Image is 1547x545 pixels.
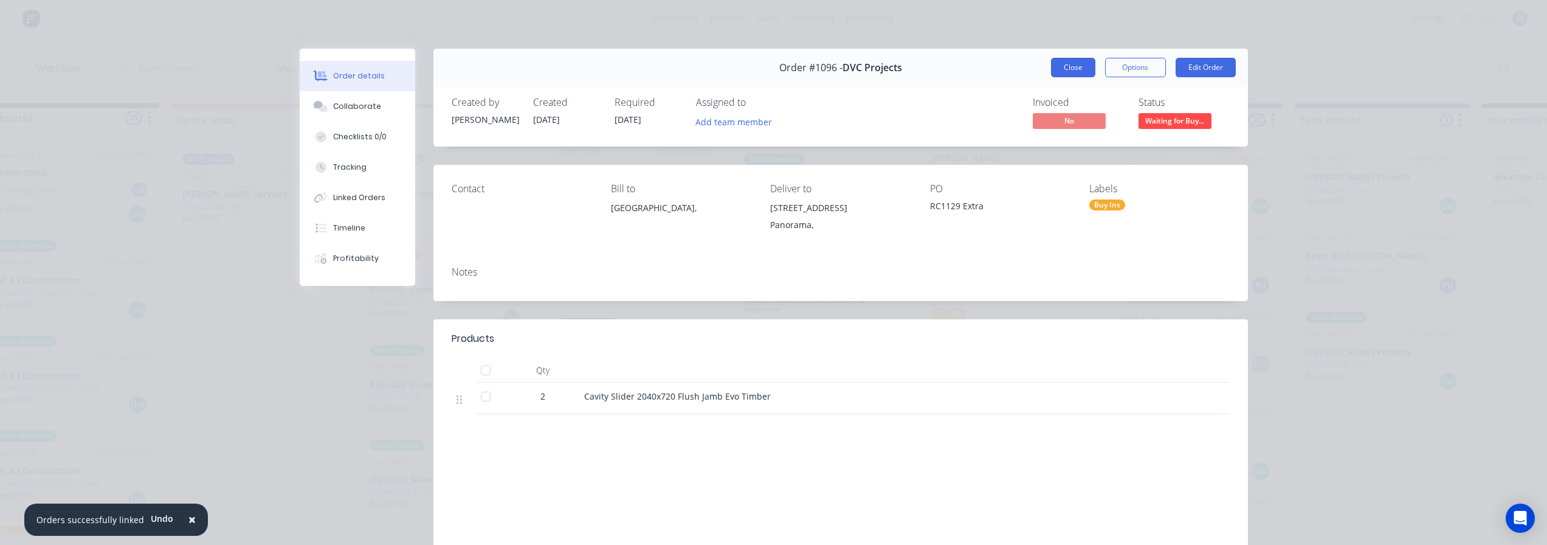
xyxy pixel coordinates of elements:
[333,131,387,142] div: Checklists 0/0
[696,113,779,130] button: Add team member
[176,505,208,535] button: Close
[333,223,365,234] div: Timeline
[770,183,910,195] div: Deliver to
[533,114,560,125] span: [DATE]
[1139,97,1230,108] div: Status
[540,390,545,403] span: 2
[584,391,771,402] span: Cavity Slider 2040x720 Flush Jamb Evo Timber
[615,97,681,108] div: Required
[1051,58,1095,77] button: Close
[1089,200,1125,210] div: Buy Ins
[300,243,415,274] button: Profitability
[1176,58,1236,77] button: Edit Order
[300,152,415,182] button: Tracking
[689,113,778,130] button: Add team member
[615,114,641,125] span: [DATE]
[452,97,519,108] div: Created by
[144,510,180,528] button: Undo
[770,217,910,234] div: Panorama,
[300,122,415,152] button: Checklists 0/0
[333,162,367,173] div: Tracking
[36,513,144,526] div: Orders successfully linked
[452,266,1230,278] div: Notes
[930,183,1070,195] div: PO
[452,113,519,126] div: [PERSON_NAME]
[1033,113,1106,128] span: No
[1139,113,1211,131] button: Waiting for Buy...
[300,213,415,243] button: Timeline
[188,511,196,528] span: ×
[611,200,751,238] div: [GEOGRAPHIC_DATA],
[611,200,751,217] div: [GEOGRAPHIC_DATA],
[930,200,1070,217] div: RC1129 Extra
[770,200,910,238] div: [STREET_ADDRESS]Panorama,
[696,97,818,108] div: Assigned to
[300,91,415,122] button: Collaborate
[333,71,385,82] div: Order details
[842,62,902,74] span: DVC Projects
[1089,183,1229,195] div: Labels
[533,97,600,108] div: Created
[333,253,379,264] div: Profitability
[452,183,591,195] div: Contact
[333,192,385,203] div: Linked Orders
[300,61,415,91] button: Order details
[1506,504,1535,533] div: Open Intercom Messenger
[1105,58,1166,77] button: Options
[333,101,381,112] div: Collaborate
[452,332,494,346] div: Products
[611,183,751,195] div: Bill to
[770,200,910,217] div: [STREET_ADDRESS]
[779,62,842,74] span: Order #1096 -
[1033,97,1124,108] div: Invoiced
[506,358,579,383] div: Qty
[1139,113,1211,128] span: Waiting for Buy...
[300,182,415,213] button: Linked Orders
